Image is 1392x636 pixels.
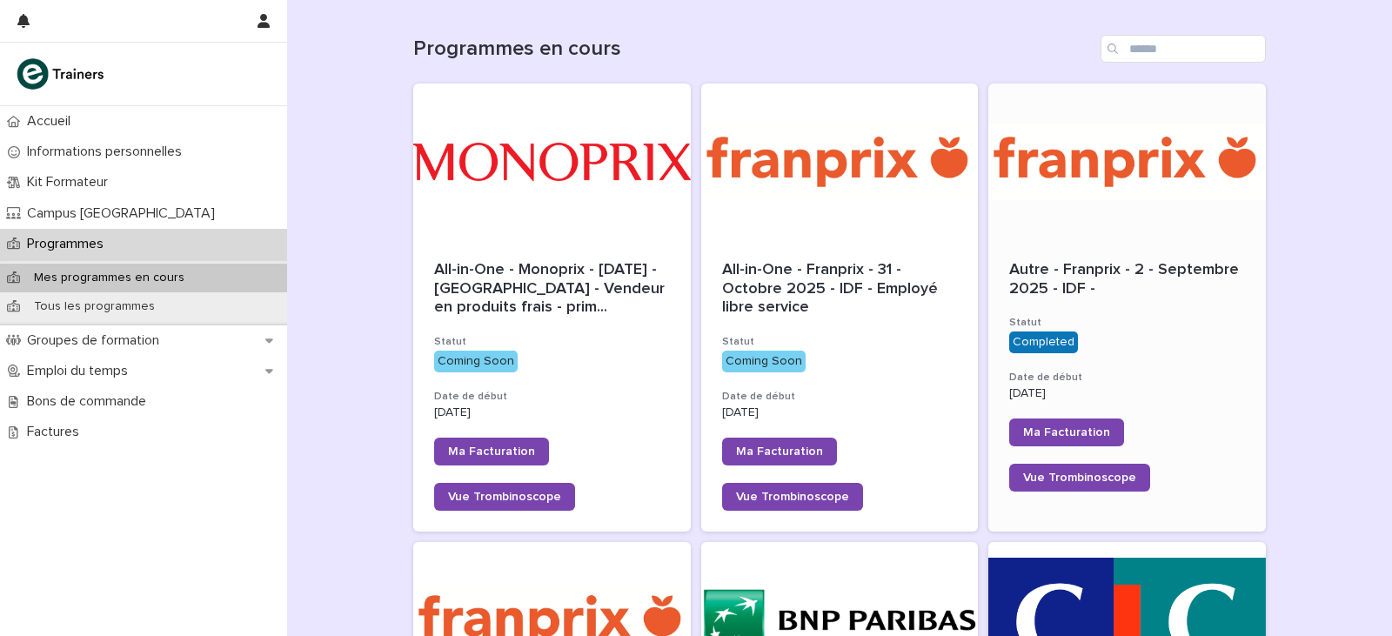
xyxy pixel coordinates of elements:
p: Emploi du temps [20,363,142,379]
div: Coming Soon [434,351,518,372]
p: Mes programmes en cours [20,271,198,285]
h3: Date de début [722,390,958,404]
img: K0CqGN7SDeD6s4JG8KQk [14,57,110,91]
p: Programmes [20,236,117,252]
a: All-in-One - Monoprix - [DATE] - [GEOGRAPHIC_DATA] - Vendeur en produits frais - prim...StatutCom... [413,84,691,532]
span: Autre - Franprix - 2 - Septembre 2025 - IDF - [1009,262,1243,297]
p: [DATE] [722,405,958,420]
h3: Statut [722,335,958,349]
p: Informations personnelles [20,144,196,160]
span: Vue Trombinoscope [1023,472,1136,484]
span: All-in-One - Monoprix - [DATE] - [GEOGRAPHIC_DATA] - Vendeur en produits frais - prim ... [434,261,670,318]
a: Autre - Franprix - 2 - Septembre 2025 - IDF -StatutCompletedDate de début[DATE]Ma FacturationVue ... [988,84,1266,532]
span: Ma Facturation [736,445,823,458]
div: Coming Soon [722,351,806,372]
h3: Statut [1009,316,1245,330]
div: All-in-One - Monoprix - 26 - Novembre 2025 - Île-de-France - Vendeur en produits frais - primeur,... [434,261,670,318]
h1: Programmes en cours [413,37,1094,62]
p: Groupes de formation [20,332,173,349]
p: [DATE] [1009,386,1245,401]
p: [DATE] [434,405,670,420]
p: Bons de commande [20,393,160,410]
h3: Date de début [434,390,670,404]
span: All-in-One - Franprix - 31 - Octobre 2025 - IDF - Employé libre service [722,262,942,315]
a: Ma Facturation [1009,418,1124,446]
a: Vue Trombinoscope [722,483,863,511]
p: Campus [GEOGRAPHIC_DATA] [20,205,229,222]
h3: Statut [434,335,670,349]
span: Ma Facturation [448,445,535,458]
a: All-in-One - Franprix - 31 - Octobre 2025 - IDF - Employé libre serviceStatutComing SoonDate de d... [701,84,979,532]
span: Vue Trombinoscope [736,491,849,503]
a: Ma Facturation [722,438,837,465]
div: Completed [1009,331,1078,353]
h3: Date de début [1009,371,1245,385]
span: Vue Trombinoscope [448,491,561,503]
p: Tous les programmes [20,299,169,314]
input: Search [1101,35,1266,63]
p: Kit Formateur [20,174,122,191]
span: Ma Facturation [1023,426,1110,439]
a: Vue Trombinoscope [1009,464,1150,492]
a: Ma Facturation [434,438,549,465]
a: Vue Trombinoscope [434,483,575,511]
p: Factures [20,424,93,440]
p: Accueil [20,113,84,130]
